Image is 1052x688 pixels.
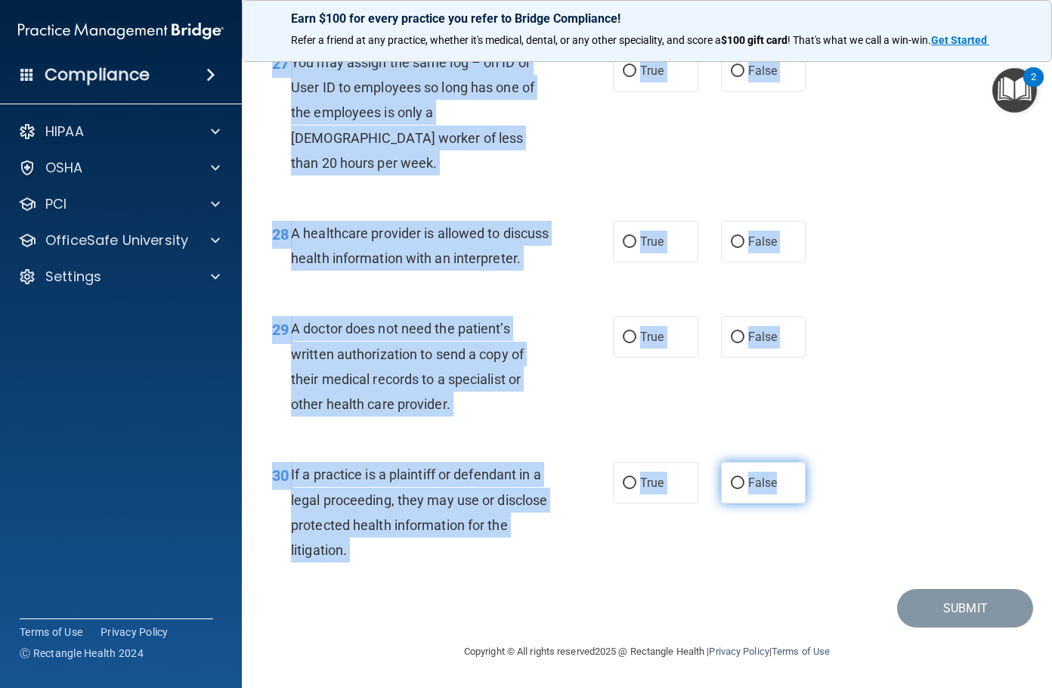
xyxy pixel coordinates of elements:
[45,231,188,249] p: OfficeSafe University
[897,589,1033,628] button: Submit
[623,237,636,248] input: True
[272,225,289,243] span: 28
[101,624,169,640] a: Privacy Policy
[623,332,636,343] input: True
[721,34,787,46] strong: $100 gift card
[992,68,1037,113] button: Open Resource Center, 2 new notifications
[18,16,224,46] img: PMB logo
[45,64,150,85] h4: Compliance
[18,195,220,213] a: PCI
[731,478,744,489] input: False
[748,64,778,78] span: False
[18,268,220,286] a: Settings
[291,34,721,46] span: Refer a friend at any practice, whether it's medical, dental, or any other speciality, and score a
[731,66,744,77] input: False
[640,476,664,490] span: True
[748,330,778,344] span: False
[709,646,769,657] a: Privacy Policy
[45,268,101,286] p: Settings
[20,646,144,661] span: Ⓒ Rectangle Health 2024
[371,628,923,676] div: Copyright © All rights reserved 2025 @ Rectangle Health | |
[272,54,289,73] span: 27
[291,466,547,558] span: If a practice is a plaintiff or defendant in a legal proceeding, they may use or disclose protect...
[18,231,220,249] a: OfficeSafe University
[623,66,636,77] input: True
[640,330,664,344] span: True
[291,11,1003,26] p: Earn $100 for every practice you refer to Bridge Compliance!
[291,321,524,412] span: A doctor does not need the patient’s written authorization to send a copy of their medical record...
[731,237,744,248] input: False
[272,466,289,485] span: 30
[272,321,289,339] span: 29
[640,64,664,78] span: True
[931,34,987,46] strong: Get Started
[748,234,778,249] span: False
[45,159,83,177] p: OSHA
[20,624,82,640] a: Terms of Use
[1031,77,1036,97] div: 2
[640,234,664,249] span: True
[623,478,636,489] input: True
[18,159,220,177] a: OSHA
[291,54,534,171] span: You may assign the same log – on ID or User ID to employees so long has one of the employees is o...
[772,646,830,657] a: Terms of Use
[45,122,84,141] p: HIPAA
[18,122,220,141] a: HIPAA
[931,34,989,46] a: Get Started
[291,225,549,266] span: A healthcare provider is allowed to discuss health information with an interpreter.
[748,476,778,490] span: False
[787,34,931,46] span: ! That's what we call a win-win.
[45,195,67,213] p: PCI
[731,332,744,343] input: False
